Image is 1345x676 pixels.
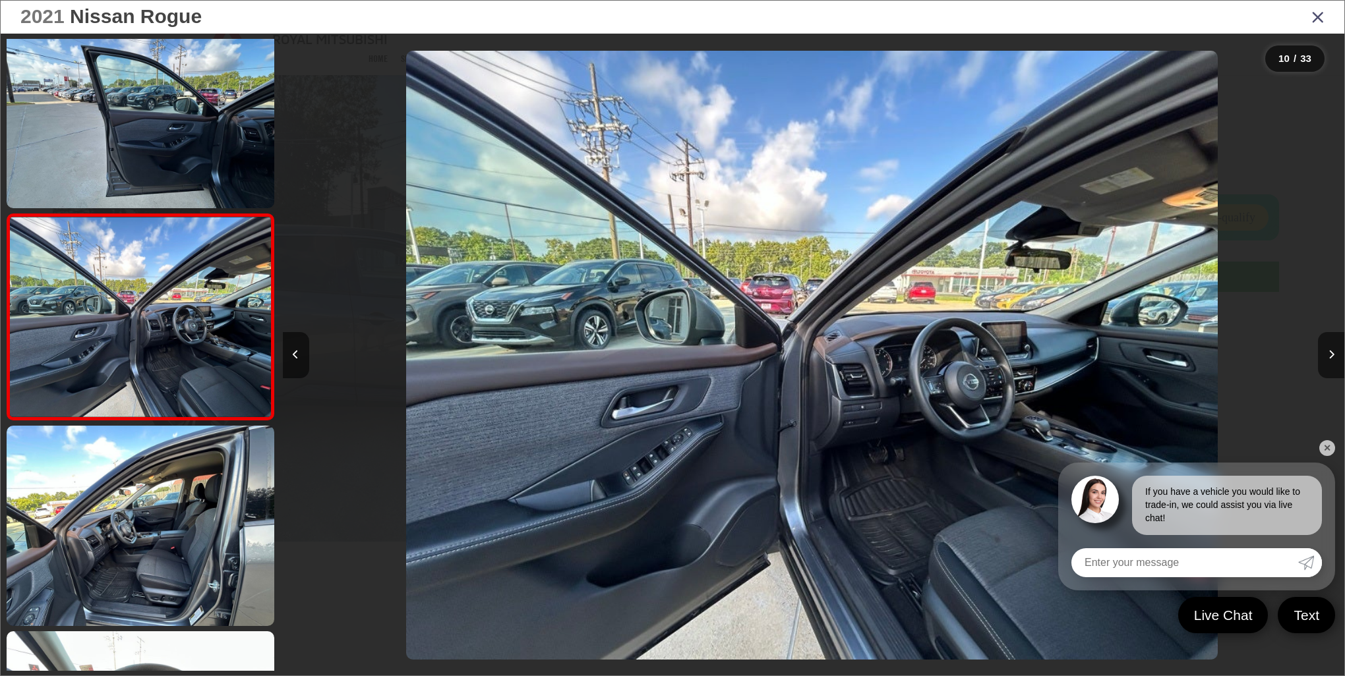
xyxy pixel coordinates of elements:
button: Next image [1318,332,1344,378]
button: Previous image [283,332,309,378]
div: 2021 Nissan Rogue SV 9 [281,51,1342,659]
a: Text [1278,597,1335,633]
input: Enter your message [1071,548,1298,577]
img: 2021 Nissan Rogue SV [4,424,277,628]
img: 2021 Nissan Rogue SV [7,217,274,416]
img: Agent profile photo [1071,476,1119,523]
span: 10 [1278,53,1290,64]
i: Close gallery [1311,8,1325,25]
span: / [1292,54,1298,63]
span: 2021 [20,5,65,27]
img: 2021 Nissan Rogue SV [4,5,277,210]
span: Text [1287,606,1326,624]
img: 2021 Nissan Rogue SV [406,51,1218,659]
a: Submit [1298,548,1322,577]
span: Live Chat [1187,606,1259,624]
span: Nissan Rogue [70,5,202,27]
a: Live Chat [1178,597,1269,633]
span: 33 [1300,53,1311,64]
div: If you have a vehicle you would like to trade-in, we could assist you via live chat! [1132,476,1322,535]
